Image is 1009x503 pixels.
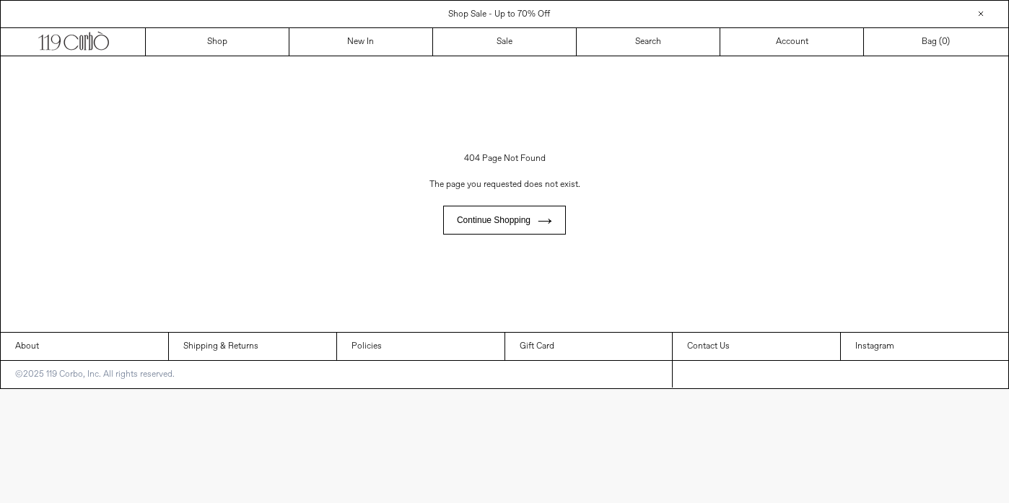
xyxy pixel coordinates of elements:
a: Shipping & Returns [169,333,336,360]
a: Account [720,28,864,56]
a: Gift Card [505,333,673,360]
a: Search [577,28,720,56]
a: New In [289,28,433,56]
a: Contact Us [673,333,840,360]
p: ©2025 119 Corbo, Inc. All rights reserved. [1,361,189,388]
a: Bag () [864,28,1008,56]
span: 0 [942,36,947,48]
span: ) [942,35,950,48]
h1: 404 Page Not Found [40,146,969,171]
a: Shop [146,28,289,56]
p: The page you requested does not exist. [40,171,969,198]
a: Sale [433,28,577,56]
a: Continue shopping [443,206,566,235]
a: About [1,333,168,360]
a: Policies [337,333,504,360]
a: Instagram [841,333,1008,360]
a: Shop Sale - Up to 70% Off [448,9,550,20]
